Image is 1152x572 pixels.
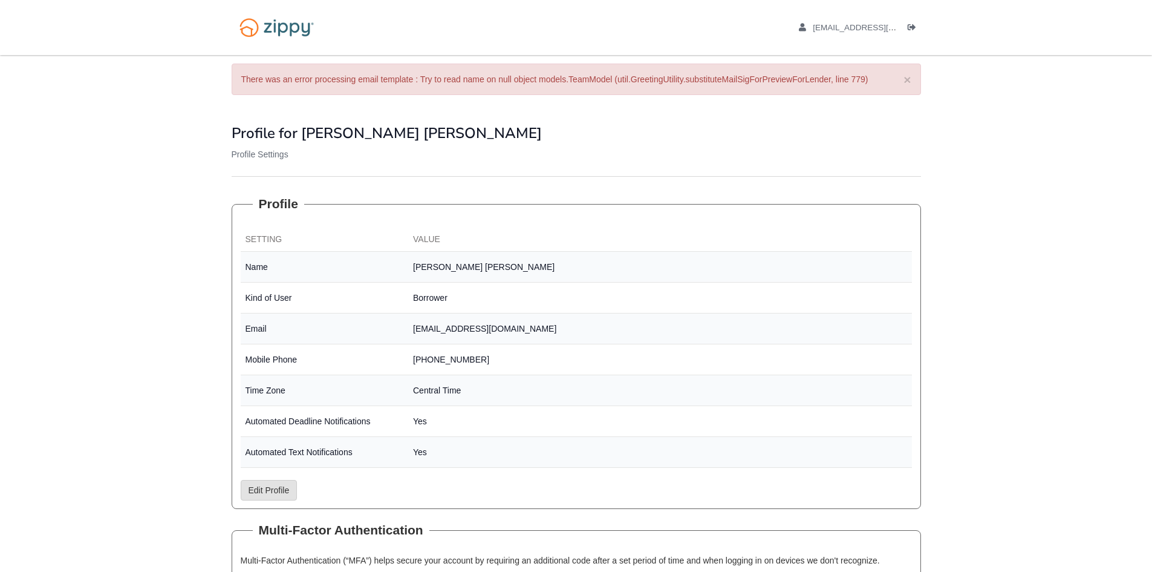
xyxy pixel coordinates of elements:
td: [PERSON_NAME] [PERSON_NAME] [408,252,912,283]
a: edit profile [799,23,952,35]
td: Name [241,252,409,283]
h1: Profile for [PERSON_NAME] [PERSON_NAME] [232,125,921,141]
td: [PHONE_NUMBER] [408,344,912,375]
button: × [903,73,911,86]
p: Multi-Factor Authentication (“MFA”) helps secure your account by requiring an additional code aft... [241,554,912,567]
td: [EMAIL_ADDRESS][DOMAIN_NAME] [408,314,912,344]
p: Profile Settings [232,148,921,160]
td: Borrower [408,283,912,314]
legend: Multi-Factor Authentication [253,521,429,539]
td: Yes [408,437,912,468]
td: Yes [408,406,912,437]
a: Log out [908,23,921,35]
td: Kind of User [241,283,409,314]
img: Logo [232,12,322,43]
span: fabylopez94@gmail.com [813,23,951,32]
th: Value [408,228,912,252]
td: Time Zone [241,375,409,406]
legend: Profile [253,195,304,213]
td: Central Time [408,375,912,406]
th: Setting [241,228,409,252]
td: Mobile Phone [241,344,409,375]
td: Email [241,314,409,344]
a: Edit Profile [241,480,298,501]
div: There was an error processing email template : Try to read name on null object models.TeamModel (... [232,64,921,95]
td: Automated Text Notifications [241,437,409,468]
td: Automated Deadline Notifications [241,406,409,437]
